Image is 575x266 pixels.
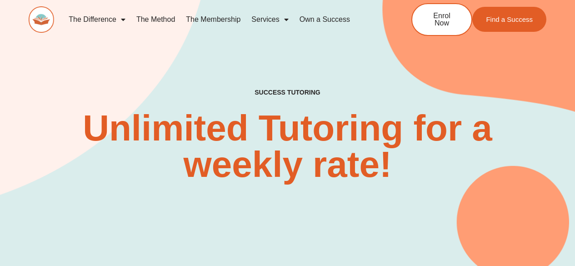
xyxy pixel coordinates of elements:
nav: Menu [63,9,381,30]
a: Own a Success [294,9,355,30]
a: Enrol Now [411,3,472,36]
h4: SUCCESS TUTORING​ [211,89,364,96]
a: Services [246,9,294,30]
span: Enrol Now [426,12,458,27]
h2: Unlimited Tutoring for a weekly rate! [62,110,512,183]
a: The Method [131,9,180,30]
span: Find a Success [486,16,533,23]
a: The Membership [180,9,246,30]
a: The Difference [63,9,131,30]
a: Find a Success [472,7,546,32]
